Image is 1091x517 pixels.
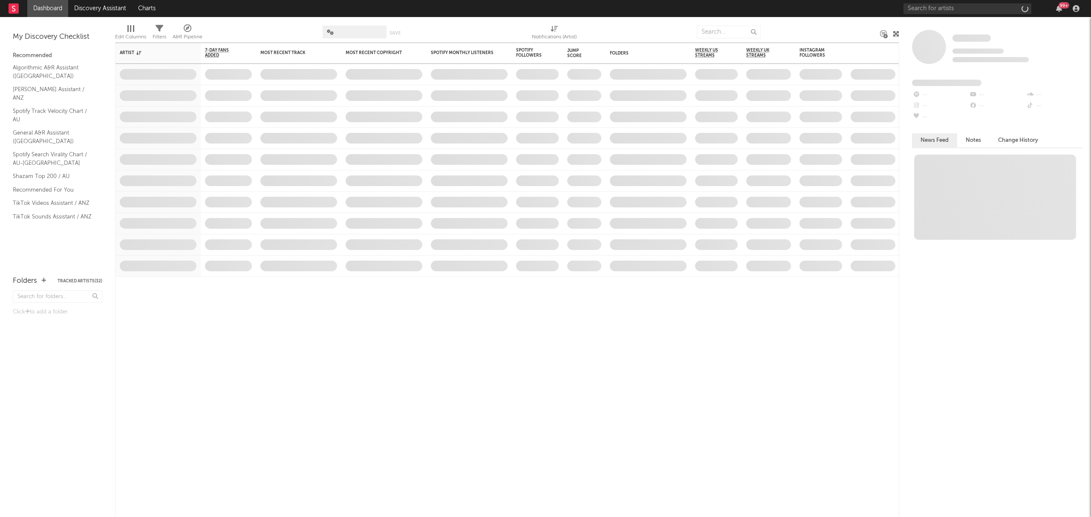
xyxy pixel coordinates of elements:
[13,32,102,42] div: My Discovery Checklist
[13,212,94,221] a: TikTok Sounds Assistant / ANZ
[1026,89,1082,101] div: --
[952,57,1029,62] span: 0 fans last week
[532,21,577,46] div: Notifications (Artist)
[431,50,495,55] div: Spotify Monthly Listeners
[912,80,981,86] span: Fans Added by Platform
[173,32,202,42] div: A&R Pipeline
[610,51,674,56] div: Folders
[903,3,1031,14] input: Search for artists
[58,279,102,283] button: Tracked Artists(32)
[952,34,991,42] span: Some Artist
[567,48,589,58] div: Jump Score
[912,89,969,101] div: --
[1056,5,1062,12] button: 99+
[13,276,37,286] div: Folders
[516,48,546,58] div: Spotify Followers
[746,48,778,58] span: Weekly UK Streams
[952,34,991,43] a: Some Artist
[13,150,94,167] a: Spotify Search Virality Chart / AU-[GEOGRAPHIC_DATA]
[532,32,577,42] div: Notifications (Artist)
[120,50,184,55] div: Artist
[969,89,1025,101] div: --
[952,49,1004,54] span: Tracking Since: [DATE]
[13,198,94,208] a: TikTok Videos Assistant / ANZ
[153,21,166,46] div: Filters
[173,21,202,46] div: A&R Pipeline
[13,85,94,102] a: [PERSON_NAME] Assistant / ANZ
[346,50,410,55] div: Most Recent Copyright
[153,32,166,42] div: Filters
[13,172,94,181] a: Shazam Top 200 / AU
[13,128,94,146] a: General A&R Assistant ([GEOGRAPHIC_DATA])
[13,290,102,303] input: Search for folders...
[695,48,725,58] span: Weekly US Streams
[799,48,829,58] div: Instagram Followers
[912,133,957,147] button: News Feed
[13,63,94,80] a: Algorithmic A&R Assistant ([GEOGRAPHIC_DATA])
[390,31,401,35] button: Save
[912,101,969,112] div: --
[260,50,324,55] div: Most Recent Track
[1026,101,1082,112] div: --
[205,48,239,58] span: 7-Day Fans Added
[13,185,94,195] a: Recommended For You
[957,133,990,147] button: Notes
[13,106,94,124] a: Spotify Track Velocity Chart / AU
[115,21,146,46] div: Edit Columns
[13,307,102,317] div: Click to add a folder.
[969,101,1025,112] div: --
[1059,2,1069,9] div: 99 +
[697,26,761,38] input: Search...
[912,112,969,123] div: --
[13,51,102,61] div: Recommended
[115,32,146,42] div: Edit Columns
[990,133,1047,147] button: Change History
